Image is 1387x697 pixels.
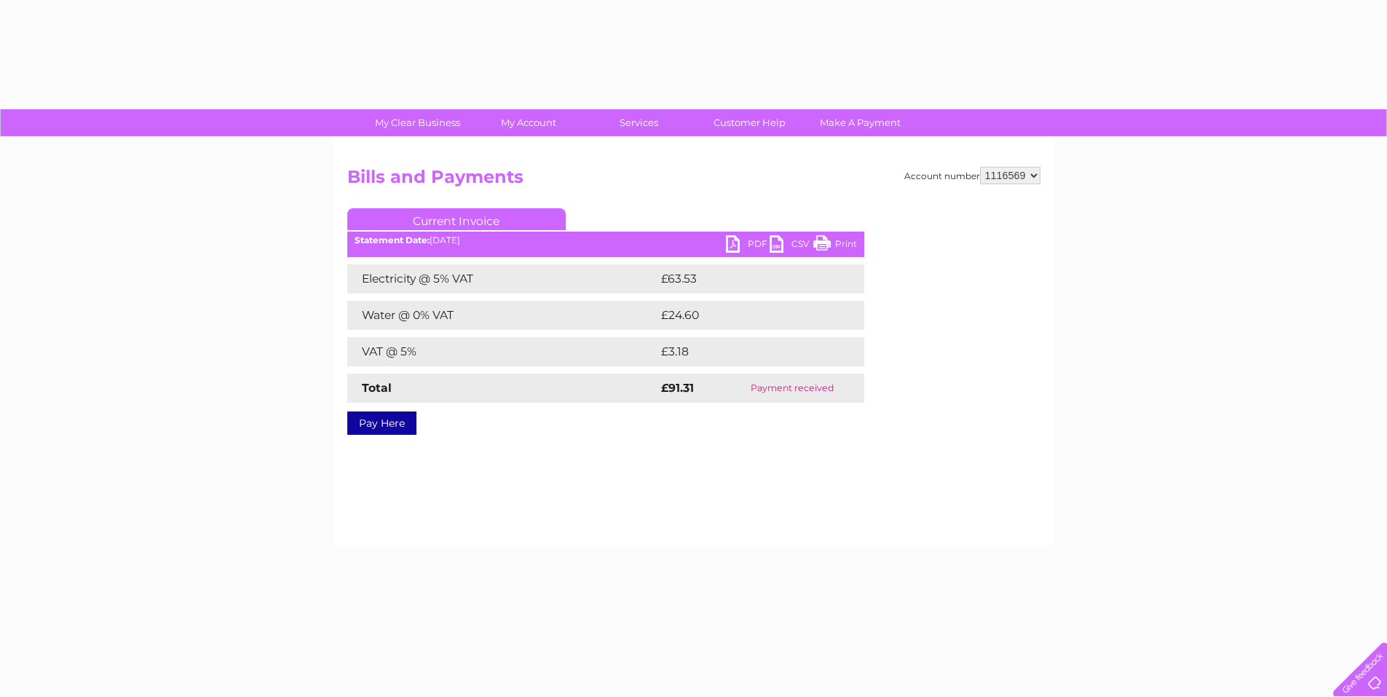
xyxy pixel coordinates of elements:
[813,235,857,256] a: Print
[726,235,770,256] a: PDF
[347,208,566,230] a: Current Invoice
[657,301,836,330] td: £24.60
[468,109,588,136] a: My Account
[657,264,834,294] td: £63.53
[721,374,864,403] td: Payment received
[347,411,416,435] a: Pay Here
[362,381,392,395] strong: Total
[689,109,810,136] a: Customer Help
[904,167,1040,184] div: Account number
[661,381,694,395] strong: £91.31
[347,235,864,245] div: [DATE]
[579,109,699,136] a: Services
[800,109,920,136] a: Make A Payment
[357,109,478,136] a: My Clear Business
[657,337,829,366] td: £3.18
[347,264,657,294] td: Electricity @ 5% VAT
[347,301,657,330] td: Water @ 0% VAT
[347,337,657,366] td: VAT @ 5%
[355,235,430,245] b: Statement Date:
[770,235,813,256] a: CSV
[347,167,1040,194] h2: Bills and Payments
